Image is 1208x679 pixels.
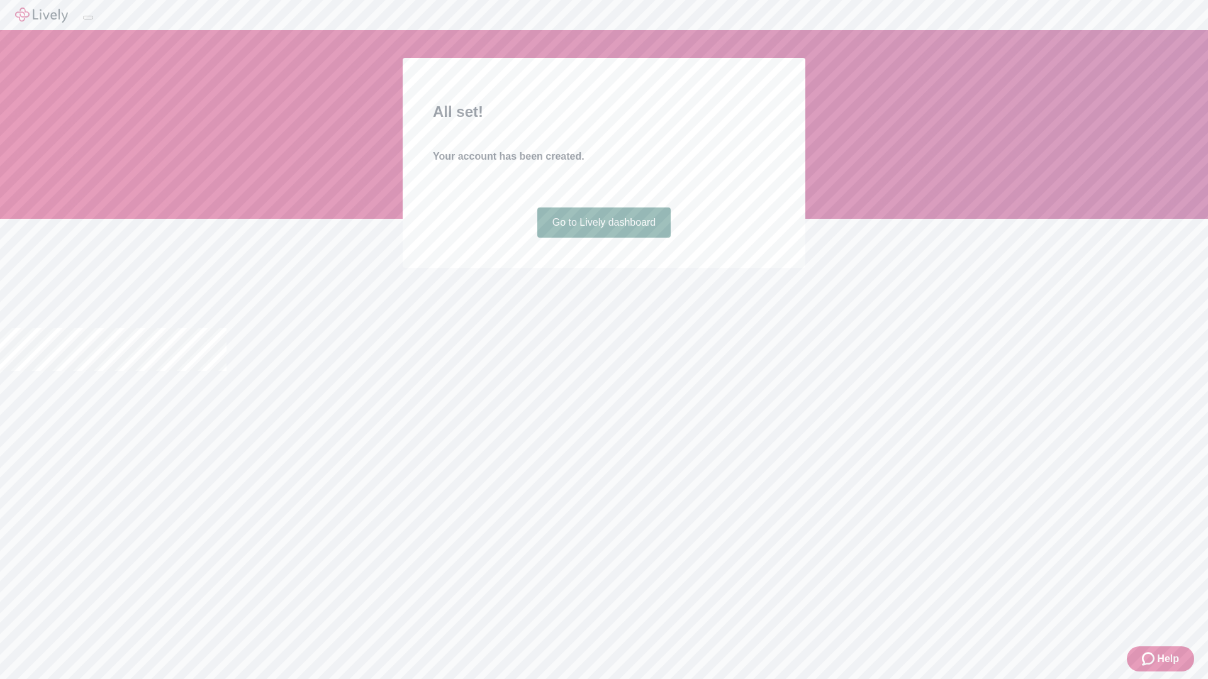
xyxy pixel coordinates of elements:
[1142,651,1157,666] svg: Zendesk support icon
[1127,646,1194,671] button: Zendesk support iconHelp
[15,8,68,23] img: Lively
[1157,651,1179,666] span: Help
[537,207,671,238] a: Go to Lively dashboard
[83,16,93,19] button: Log out
[433,149,775,164] h4: Your account has been created.
[433,101,775,123] h2: All set!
